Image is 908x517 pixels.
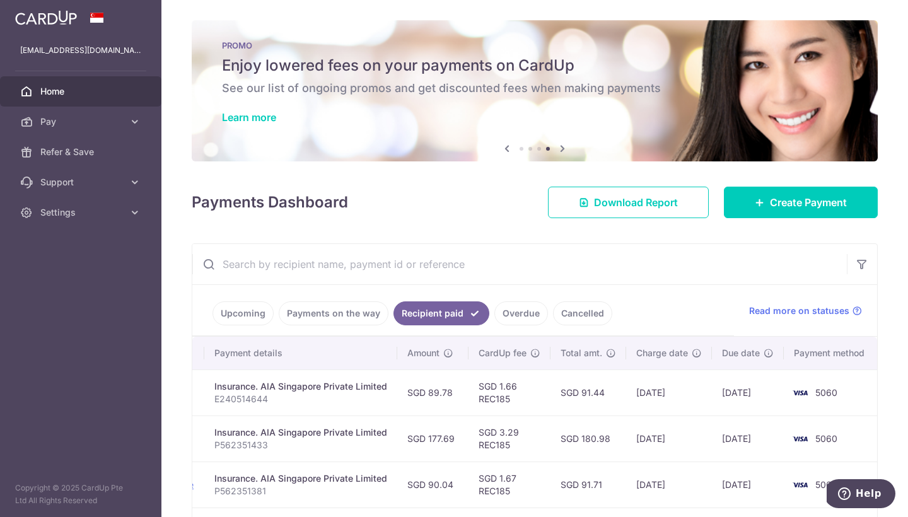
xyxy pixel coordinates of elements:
[192,244,847,284] input: Search by recipient name, payment id or reference
[724,187,878,218] a: Create Payment
[626,369,712,415] td: [DATE]
[815,479,837,490] span: 5060
[214,393,387,405] p: E240514644
[469,415,550,462] td: SGD 3.29 REC185
[770,195,847,210] span: Create Payment
[40,85,124,98] span: Home
[214,426,387,439] div: Insurance. AIA Singapore Private Limited
[15,10,77,25] img: CardUp
[40,206,124,219] span: Settings
[222,40,847,50] p: PROMO
[815,433,837,444] span: 5060
[722,347,760,359] span: Due date
[827,479,895,511] iframe: Opens a widget where you can find more information
[749,305,849,317] span: Read more on statuses
[204,337,397,369] th: Payment details
[815,387,837,398] span: 5060
[214,485,387,497] p: P562351381
[212,301,274,325] a: Upcoming
[561,347,602,359] span: Total amt.
[636,347,688,359] span: Charge date
[712,462,784,508] td: [DATE]
[550,369,626,415] td: SGD 91.44
[20,44,141,57] p: [EMAIL_ADDRESS][DOMAIN_NAME]
[407,347,439,359] span: Amount
[548,187,709,218] a: Download Report
[214,439,387,451] p: P562351433
[788,477,813,492] img: Bank Card
[397,415,469,462] td: SGD 177.69
[397,369,469,415] td: SGD 89.78
[550,415,626,462] td: SGD 180.98
[222,81,847,96] h6: See our list of ongoing promos and get discounted fees when making payments
[214,472,387,485] div: Insurance. AIA Singapore Private Limited
[40,146,124,158] span: Refer & Save
[712,369,784,415] td: [DATE]
[594,195,678,210] span: Download Report
[784,337,880,369] th: Payment method
[192,191,348,214] h4: Payments Dashboard
[479,347,527,359] span: CardUp fee
[469,369,550,415] td: SGD 1.66 REC185
[626,415,712,462] td: [DATE]
[222,55,847,76] h5: Enjoy lowered fees on your payments on CardUp
[222,111,276,124] a: Learn more
[494,301,548,325] a: Overdue
[393,301,489,325] a: Recipient paid
[550,462,626,508] td: SGD 91.71
[40,115,124,128] span: Pay
[279,301,388,325] a: Payments on the way
[469,462,550,508] td: SGD 1.67 REC185
[712,415,784,462] td: [DATE]
[749,305,862,317] a: Read more on statuses
[553,301,612,325] a: Cancelled
[626,462,712,508] td: [DATE]
[214,380,387,393] div: Insurance. AIA Singapore Private Limited
[192,20,878,161] img: Latest Promos banner
[40,176,124,189] span: Support
[788,385,813,400] img: Bank Card
[788,431,813,446] img: Bank Card
[397,462,469,508] td: SGD 90.04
